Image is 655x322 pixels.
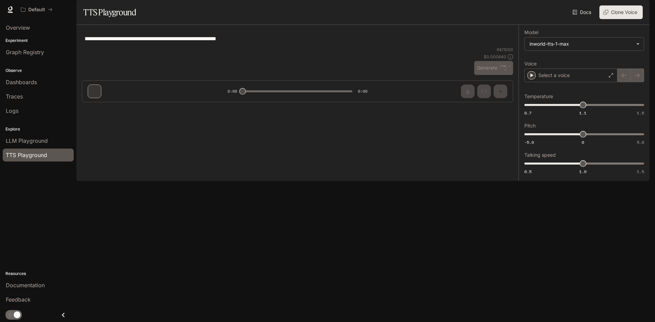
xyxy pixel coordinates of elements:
span: 0 [582,139,584,145]
p: Pitch [524,123,536,128]
p: Temperature [524,94,553,99]
button: Clone Voice [599,5,643,19]
span: 1.1 [579,110,586,116]
span: -5.0 [524,139,534,145]
p: Voice [524,61,537,66]
span: 1.0 [579,169,586,174]
span: 1.5 [637,110,644,116]
p: Model [524,30,538,35]
p: 64 / 1000 [497,47,513,52]
div: inworld-tts-1-max [525,37,644,50]
p: $ 0.000640 [484,54,506,60]
a: Docs [571,5,594,19]
span: 1.5 [637,169,644,174]
span: 5.0 [637,139,644,145]
span: 0.5 [524,169,532,174]
p: Talking speed [524,153,556,157]
div: inworld-tts-1-max [529,41,633,47]
p: Select a voice [538,72,570,79]
h1: TTS Playground [83,5,136,19]
button: All workspaces [18,3,56,16]
p: Default [28,7,45,13]
span: 0.7 [524,110,532,116]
